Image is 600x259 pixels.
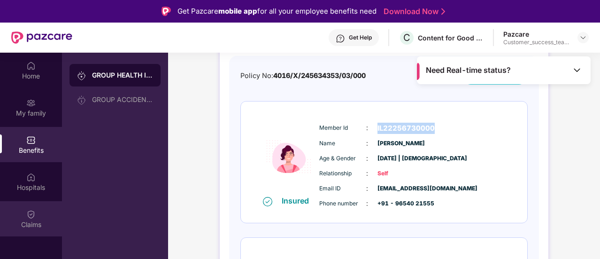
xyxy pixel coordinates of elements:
img: svg+xml;base64,PHN2ZyBpZD0iRHJvcGRvd24tMzJ4MzIiIHhtbG5zPSJodHRwOi8vd3d3LnczLm9yZy8yMDAwL3N2ZyIgd2... [579,34,587,41]
img: svg+xml;base64,PHN2ZyBpZD0iSGVscC0zMngzMiIgeG1sbnM9Imh0dHA6Ly93d3cudzMub3JnLzIwMDAvc3ZnIiB3aWR0aD... [336,34,345,43]
img: svg+xml;base64,PHN2ZyBpZD0iQ2xhaW0iIHhtbG5zPSJodHRwOi8vd3d3LnczLm9yZy8yMDAwL3N2ZyIgd2lkdGg9IjIwIi... [26,210,36,219]
span: [PERSON_NAME] [377,139,424,148]
div: Content for Good Private Limited [418,33,484,42]
img: svg+xml;base64,PHN2ZyB4bWxucz0iaHR0cDovL3d3dy53My5vcmcvMjAwMC9zdmciIHdpZHRoPSIxNiIgaGVpZ2h0PSIxNi... [263,197,272,206]
img: New Pazcare Logo [11,31,72,44]
img: Toggle Icon [572,65,582,75]
span: Self [377,169,424,178]
span: +91 - 96540 21555 [377,199,424,208]
div: Get Help [349,34,372,41]
img: svg+xml;base64,PHN2ZyB3aWR0aD0iMjAiIGhlaWdodD0iMjAiIHZpZXdCb3g9IjAgMCAyMCAyMCIgZmlsbD0ibm9uZSIgeG... [77,95,86,105]
img: svg+xml;base64,PHN2ZyBpZD0iQmVuZWZpdHMiIHhtbG5zPSJodHRwOi8vd3d3LnczLm9yZy8yMDAwL3N2ZyIgd2lkdGg9Ij... [26,135,36,145]
span: C [403,32,410,43]
span: Member Id [319,124,366,133]
span: [DATE] | [DEMOGRAPHIC_DATA] [377,154,424,163]
span: Phone number [319,199,366,208]
span: Relationship [319,169,366,178]
img: svg+xml;base64,PHN2ZyB3aWR0aD0iMjAiIGhlaWdodD0iMjAiIHZpZXdCb3g9IjAgMCAyMCAyMCIgZmlsbD0ibm9uZSIgeG... [26,98,36,108]
a: Download Now [384,7,442,16]
span: IL22256730000 [377,123,435,134]
div: Get Pazcare for all your employee benefits need [177,6,377,17]
span: Email ID [319,184,366,193]
span: 4016/X/245634353/03/000 [273,71,366,79]
span: Age & Gender [319,154,366,163]
span: : [366,123,368,133]
div: GROUP ACCIDENTAL INSURANCE [92,96,153,103]
span: : [366,183,368,194]
img: icon [261,118,317,196]
span: : [366,138,368,149]
img: svg+xml;base64,PHN2ZyB3aWR0aD0iMjAiIGhlaWdodD0iMjAiIHZpZXdCb3g9IjAgMCAyMCAyMCIgZmlsbD0ibm9uZSIgeG... [77,71,86,80]
span: : [366,198,368,209]
img: Logo [162,7,171,16]
img: Stroke [441,7,445,16]
div: Policy No: [240,71,366,81]
img: svg+xml;base64,PHN2ZyBpZD0iSG9tZSIgeG1sbnM9Imh0dHA6Ly93d3cudzMub3JnLzIwMDAvc3ZnIiB3aWR0aD0iMjAiIG... [26,61,36,71]
div: Pazcare [503,30,569,39]
span: Name [319,139,366,148]
strong: mobile app [218,7,257,16]
span: : [366,168,368,179]
span: Need Real-time status? [426,65,511,75]
img: svg+xml;base64,PHN2ZyBpZD0iSG9zcGl0YWxzIiB4bWxucz0iaHR0cDovL3d3dy53My5vcmcvMjAwMC9zdmciIHdpZHRoPS... [26,173,36,182]
span: [EMAIL_ADDRESS][DOMAIN_NAME] [377,184,424,193]
div: Insured [282,196,315,205]
div: GROUP HEALTH INSURANCE [92,71,153,80]
span: : [366,153,368,164]
div: Customer_success_team_lead [503,39,569,46]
